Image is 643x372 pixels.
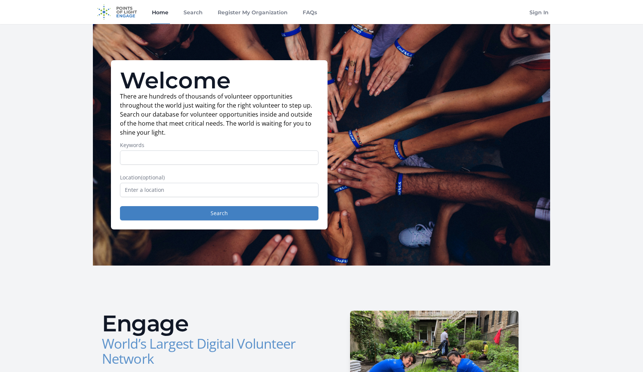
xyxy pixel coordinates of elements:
[120,69,318,92] h1: Welcome
[120,141,318,149] label: Keywords
[120,206,318,220] button: Search
[120,92,318,137] p: There are hundreds of thousands of volunteer opportunities throughout the world just waiting for ...
[120,174,318,181] label: Location
[102,336,315,366] h3: World’s Largest Digital Volunteer Network
[141,174,165,181] span: (optional)
[120,183,318,197] input: Enter a location
[102,312,315,335] h2: Engage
